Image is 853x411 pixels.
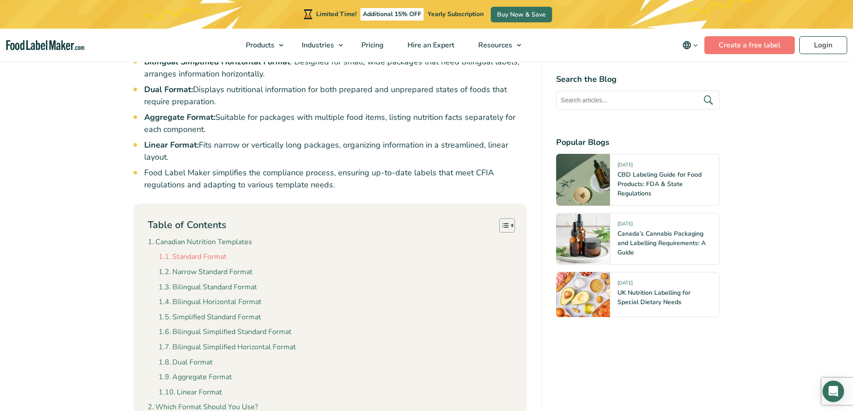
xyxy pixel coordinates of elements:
[144,111,527,136] li: Suitable for packages with multiple food items, listing nutrition facts separately for each compo...
[299,40,335,50] span: Industries
[159,251,227,263] a: Standard Format
[491,7,552,22] a: Buy Now & Save
[428,10,484,18] span: Yearly Subscription
[617,161,633,172] span: [DATE]
[159,342,296,353] a: Bilingual Simplified Horizontal Format
[159,267,253,278] a: Narrow Standard Format
[243,40,275,50] span: Products
[159,297,261,308] a: Bilingual Horizontal Format
[144,140,199,150] strong: Linear Format:
[159,326,291,338] a: Bilingual Simplified Standard Format
[159,387,222,398] a: Linear Format
[360,8,424,21] span: Additional 15% OFF
[290,29,347,62] a: Industries
[556,73,720,85] h4: Search the Blog
[476,40,513,50] span: Resources
[617,280,633,290] span: [DATE]
[617,288,690,306] a: UK Nutrition Labelling for Special Dietary Needs
[556,136,720,148] h4: Popular Blogs
[159,372,232,383] a: Aggregate Format
[159,282,257,293] a: Bilingual Standard Format
[823,381,844,402] div: Open Intercom Messenger
[617,220,633,231] span: [DATE]
[148,237,252,248] a: Canadian Nutrition Templates
[159,312,261,323] a: Simplified Standard Format
[316,10,356,18] span: Limited Time!
[144,167,527,191] li: Food Label Maker simplifies the compliance process, ensuring up-to-date labels that meet CFIA reg...
[493,218,513,233] a: Toggle Table of Content
[144,56,527,80] li: : Designed for small, wide packages that need bilingual labels; arranges information horizontally.
[799,36,847,54] a: Login
[350,29,394,62] a: Pricing
[617,229,706,257] a: Canada’s Cannabis Packaging and Labelling Requirements: A Guide
[704,36,795,54] a: Create a free label
[144,112,215,123] strong: Aggregate Format:
[234,29,288,62] a: Products
[556,91,720,110] input: Search articles...
[359,40,385,50] span: Pricing
[144,84,193,95] strong: Dual Format:
[617,170,702,198] a: CBD Labeling Guide for Food Products: FDA & State Regulations
[148,218,226,232] p: Table of Contents
[159,357,213,369] a: Dual Format
[144,56,290,67] strong: Bilingual Simplified Horizontal Format
[467,29,526,62] a: Resources
[396,29,464,62] a: Hire an Expert
[405,40,455,50] span: Hire an Expert
[144,84,527,108] li: Displays nutritional information for both prepared and unprepared states of foods that require pr...
[144,139,527,163] li: Fits narrow or vertically long packages, organizing information in a streamlined, linear layout.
